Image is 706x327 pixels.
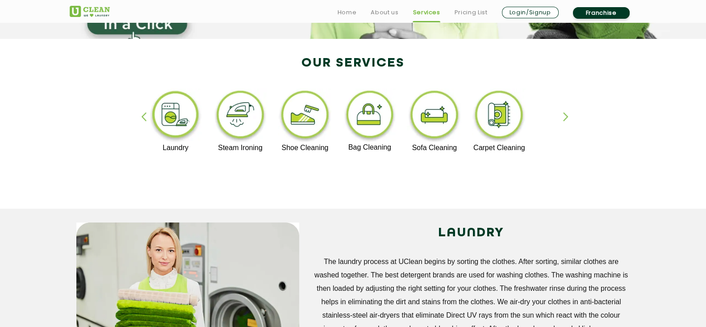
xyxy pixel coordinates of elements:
img: bag_cleaning_11zon.webp [343,88,397,143]
a: Login/Signup [502,7,559,18]
p: Steam Ironing [213,144,268,152]
img: carpet_cleaning_11zon.webp [472,88,526,144]
a: Franchise [573,7,630,19]
h2: LAUNDRY [313,222,630,244]
img: shoe_cleaning_11zon.webp [278,88,333,144]
p: Laundry [148,144,203,152]
p: Bag Cleaning [343,143,397,151]
img: UClean Laundry and Dry Cleaning [70,6,110,17]
p: Sofa Cleaning [407,144,462,152]
a: Home [338,7,357,18]
a: Pricing List [455,7,488,18]
img: steam_ironing_11zon.webp [213,88,268,144]
img: laundry_cleaning_11zon.webp [148,88,203,144]
img: sofa_cleaning_11zon.webp [407,88,462,144]
a: About us [371,7,398,18]
a: Services [413,7,440,18]
p: Carpet Cleaning [472,144,526,152]
p: Shoe Cleaning [278,144,333,152]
